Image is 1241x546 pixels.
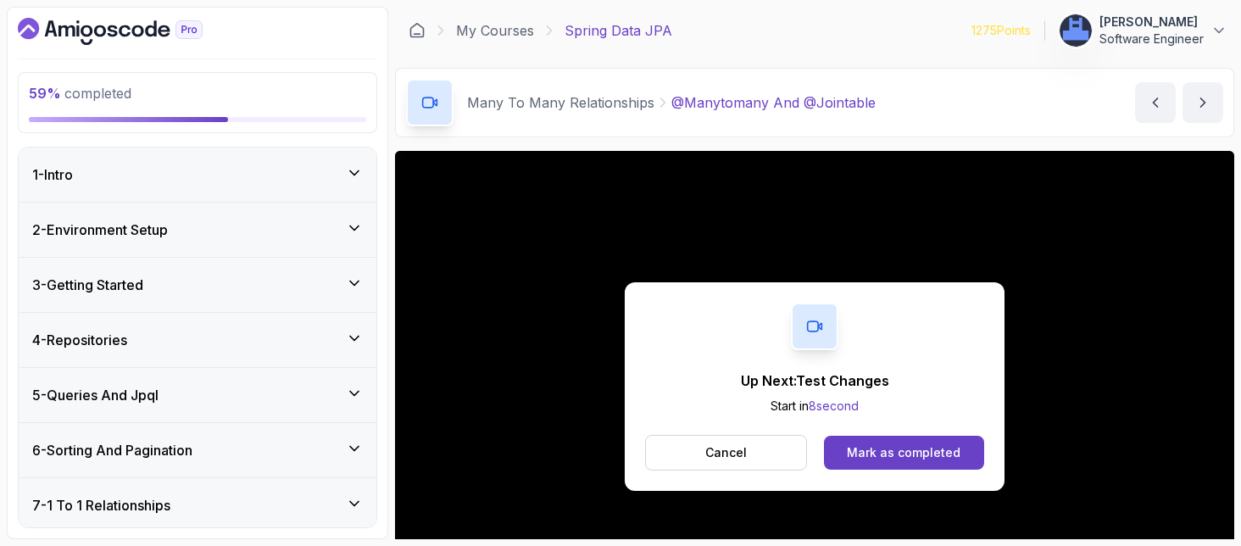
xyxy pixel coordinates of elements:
h3: 7 - 1 To 1 Relationships [32,495,170,515]
p: Software Engineer [1099,31,1204,47]
button: 4-Repositories [19,313,376,367]
p: Up Next: Test Changes [741,370,889,391]
span: 8 second [809,398,859,413]
p: Cancel [705,444,747,461]
button: 1-Intro [19,148,376,202]
p: [PERSON_NAME] [1099,14,1204,31]
a: Dashboard [18,18,242,45]
button: next content [1183,82,1223,123]
p: @Manytomany And @Jointable [671,92,876,113]
h3: 1 - Intro [32,164,73,185]
button: Cancel [645,435,807,471]
p: Many To Many Relationships [467,92,654,113]
h3: 2 - Environment Setup [32,220,168,240]
button: 6-Sorting And Pagination [19,423,376,477]
p: Spring Data JPA [565,20,672,41]
button: Mark as completed [824,436,984,470]
h3: 5 - Queries And Jpql [32,385,159,405]
button: user profile image[PERSON_NAME]Software Engineer [1059,14,1227,47]
h3: 6 - Sorting And Pagination [32,440,192,460]
img: user profile image [1060,14,1092,47]
p: 1275 Points [971,22,1031,39]
h3: 4 - Repositories [32,330,127,350]
span: completed [29,85,131,102]
button: 3-Getting Started [19,258,376,312]
a: My Courses [456,20,534,41]
p: Start in [741,398,889,415]
a: Dashboard [409,22,426,39]
span: 59 % [29,85,61,102]
button: previous content [1135,82,1176,123]
button: 2-Environment Setup [19,203,376,257]
button: 5-Queries And Jpql [19,368,376,422]
button: 7-1 To 1 Relationships [19,478,376,532]
h3: 3 - Getting Started [32,275,143,295]
div: Mark as completed [847,444,960,461]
